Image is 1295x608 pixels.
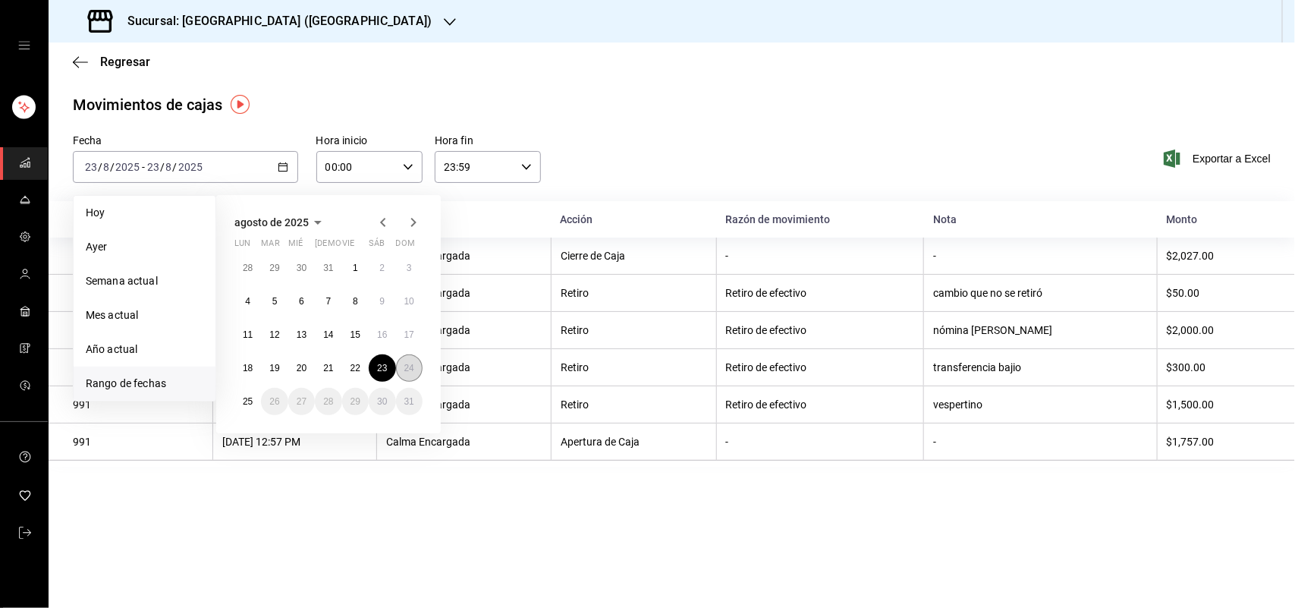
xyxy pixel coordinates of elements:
[234,354,261,382] button: 18 de agosto de 2025
[396,388,423,415] button: 31 de agosto de 2025
[49,201,212,238] th: Corte de caja
[350,363,360,373] abbr: 22 de agosto de 2025
[299,296,304,307] abbr: 6 de agosto de 2025
[315,288,341,315] button: 7 de agosto de 2025
[561,287,707,299] div: Retiro
[261,321,288,348] button: 12 de agosto de 2025
[234,216,309,228] span: agosto de 2025
[297,396,306,407] abbr: 27 de agosto de 2025
[269,363,279,373] abbr: 19 de agosto de 2025
[561,361,707,373] div: Retiro
[726,324,915,336] div: Retiro de efectivo
[245,296,250,307] abbr: 4 de agosto de 2025
[288,288,315,315] button: 6 de agosto de 2025
[234,238,250,254] abbr: lunes
[323,363,333,373] abbr: 21 de agosto de 2025
[1167,150,1271,168] button: Exportar a Excel
[73,436,203,448] div: 991
[561,436,707,448] div: Apertura de Caja
[353,263,358,273] abbr: 1 de agosto de 2025
[726,399,915,411] div: Retiro de efectivo
[551,201,716,238] th: Acción
[18,39,30,52] button: open drawer
[1167,399,1271,411] div: $1,500.00
[342,354,369,382] button: 22 de agosto de 2025
[261,388,288,415] button: 26 de agosto de 2025
[261,354,288,382] button: 19 de agosto de 2025
[404,363,414,373] abbr: 24 de agosto de 2025
[404,296,414,307] abbr: 10 de agosto de 2025
[234,213,327,232] button: agosto de 2025
[396,254,423,282] button: 3 de agosto de 2025
[369,238,385,254] abbr: sábado
[243,363,253,373] abbr: 18 de agosto de 2025
[234,288,261,315] button: 4 de agosto de 2025
[288,354,315,382] button: 20 de agosto de 2025
[261,238,279,254] abbr: martes
[435,136,541,146] label: Hora fin
[316,136,423,146] label: Hora inicio
[142,161,145,173] span: -
[933,287,1147,299] div: cambio que no se retiró
[315,254,341,282] button: 31 de julio de 2025
[315,354,341,382] button: 21 de agosto de 2025
[726,287,915,299] div: Retiro de efectivo
[231,95,250,114] img: Tooltip marker
[561,324,707,336] div: Retiro
[297,263,306,273] abbr: 30 de julio de 2025
[100,55,150,69] span: Regresar
[288,238,303,254] abbr: miércoles
[323,396,333,407] abbr: 28 de agosto de 2025
[561,250,707,262] div: Cierre de Caja
[396,354,423,382] button: 24 de agosto de 2025
[369,288,395,315] button: 9 de agosto de 2025
[110,161,115,173] span: /
[73,55,150,69] button: Regresar
[234,254,261,282] button: 28 de julio de 2025
[234,388,261,415] button: 25 de agosto de 2025
[404,329,414,340] abbr: 17 de agosto de 2025
[379,263,385,273] abbr: 2 de agosto de 2025
[924,201,1157,238] th: Nota
[342,254,369,282] button: 1 de agosto de 2025
[323,329,333,340] abbr: 14 de agosto de 2025
[342,388,369,415] button: 29 de agosto de 2025
[261,288,288,315] button: 5 de agosto de 2025
[342,321,369,348] button: 15 de agosto de 2025
[315,238,404,254] abbr: jueves
[933,324,1147,336] div: nómina [PERSON_NAME]
[115,161,140,173] input: ----
[288,388,315,415] button: 27 de agosto de 2025
[243,396,253,407] abbr: 25 de agosto de 2025
[173,161,178,173] span: /
[407,263,412,273] abbr: 3 de agosto de 2025
[1167,287,1271,299] div: $50.00
[234,321,261,348] button: 11 de agosto de 2025
[369,354,395,382] button: 23 de agosto de 2025
[243,263,253,273] abbr: 28 de julio de 2025
[350,396,360,407] abbr: 29 de agosto de 2025
[243,329,253,340] abbr: 11 de agosto de 2025
[726,361,915,373] div: Retiro de efectivo
[933,399,1147,411] div: vespertino
[369,254,395,282] button: 2 de agosto de 2025
[353,296,358,307] abbr: 8 de agosto de 2025
[297,363,306,373] abbr: 20 de agosto de 2025
[315,388,341,415] button: 28 de agosto de 2025
[716,201,924,238] th: Razón de movimiento
[561,399,707,411] div: Retiro
[726,436,915,448] div: -
[272,296,278,307] abbr: 5 de agosto de 2025
[269,263,279,273] abbr: 29 de julio de 2025
[86,307,203,323] span: Mes actual
[73,399,203,411] div: 991
[1167,250,1271,262] div: $2,027.00
[726,250,915,262] div: -
[86,205,203,221] span: Hoy
[369,388,395,415] button: 30 de agosto de 2025
[369,321,395,348] button: 16 de agosto de 2025
[73,93,223,116] div: Movimientos de cajas
[261,254,288,282] button: 29 de julio de 2025
[315,321,341,348] button: 14 de agosto de 2025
